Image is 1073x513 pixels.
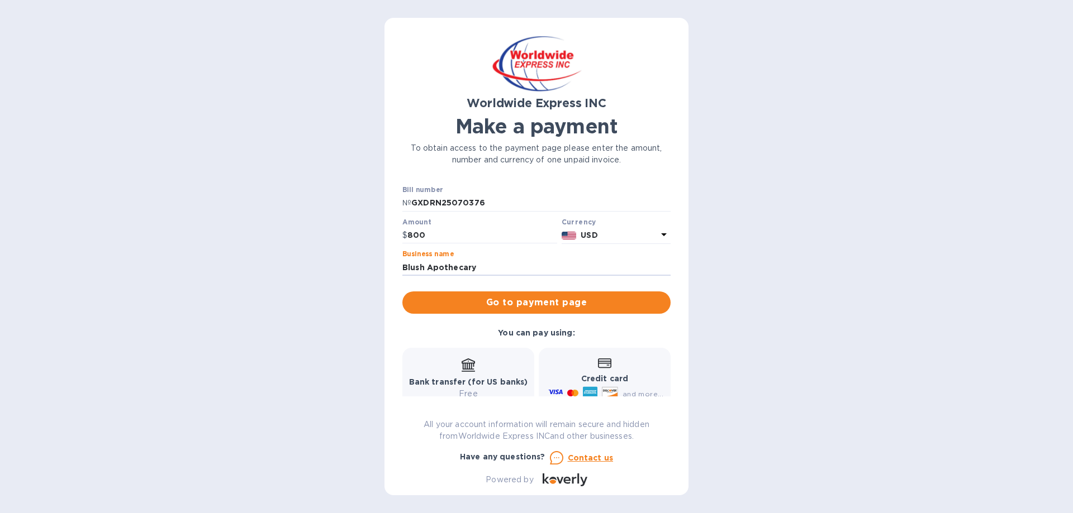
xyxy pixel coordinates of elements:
[402,197,411,209] p: №
[402,229,407,241] p: $
[623,390,663,398] span: and more...
[581,231,597,239] b: USD
[581,374,628,383] b: Credit card
[402,219,431,226] label: Amount
[402,419,671,442] p: All your account information will remain secure and hidden from Worldwide Express INC and other b...
[467,96,606,110] b: Worldwide Express INC
[409,388,528,400] p: Free
[411,195,671,212] input: Enter bill number
[562,232,577,239] img: USD
[460,452,545,461] b: Have any questions?
[402,251,454,258] label: Business name
[402,114,671,138] h1: Make a payment
[498,328,575,337] b: You can pay using:
[568,453,614,462] u: Contact us
[411,296,662,309] span: Go to payment page
[486,474,533,486] p: Powered by
[409,377,528,386] b: Bank transfer (for US banks)
[562,218,596,226] b: Currency
[407,227,557,244] input: 0.00
[402,259,671,276] input: Enter business name
[402,291,671,314] button: Go to payment page
[402,142,671,166] p: To obtain access to the payment page please enter the amount, number and currency of one unpaid i...
[402,187,443,194] label: Bill number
